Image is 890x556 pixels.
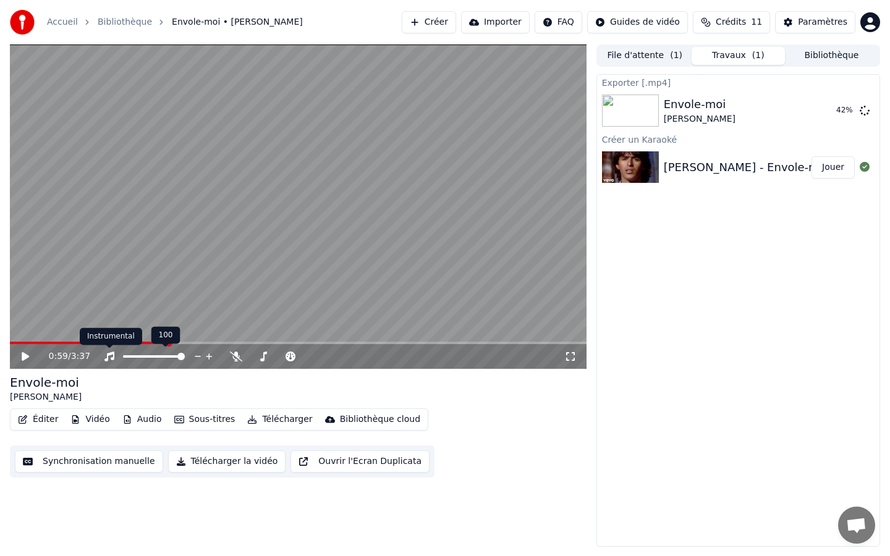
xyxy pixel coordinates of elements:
[98,16,152,28] a: Bibliothèque
[752,49,765,62] span: ( 1 )
[47,16,78,28] a: Accueil
[775,11,855,33] button: Paramètres
[692,47,785,65] button: Travaux
[71,350,90,363] span: 3:37
[535,11,582,33] button: FAQ
[587,11,688,33] button: Guides de vidéo
[10,391,82,403] div: [PERSON_NAME]
[836,106,855,116] div: 42 %
[168,450,286,473] button: Télécharger la vidéo
[597,132,879,146] div: Créer un Karaoké
[461,11,530,33] button: Importer
[664,96,735,113] div: Envole-moi
[15,450,163,473] button: Synchronisation manuelle
[169,411,240,428] button: Sous-titres
[716,16,746,28] span: Crédits
[13,411,63,428] button: Éditer
[340,413,420,426] div: Bibliothèque cloud
[664,113,735,125] div: [PERSON_NAME]
[151,327,180,344] div: 100
[117,411,167,428] button: Audio
[10,374,82,391] div: Envole-moi
[172,16,303,28] span: Envole-moi • [PERSON_NAME]
[838,507,875,544] a: Ouvrir le chat
[693,11,770,33] button: Crédits11
[47,16,303,28] nav: breadcrumb
[242,411,317,428] button: Télécharger
[670,49,682,62] span: ( 1 )
[49,350,78,363] div: /
[66,411,114,428] button: Vidéo
[80,328,142,345] div: Instrumental
[664,159,829,176] div: [PERSON_NAME] - Envole-moi
[785,47,878,65] button: Bibliothèque
[598,47,692,65] button: File d'attente
[812,156,855,179] button: Jouer
[290,450,430,473] button: Ouvrir l'Ecran Duplicata
[49,350,68,363] span: 0:59
[751,16,762,28] span: 11
[798,16,847,28] div: Paramètres
[10,10,35,35] img: youka
[402,11,456,33] button: Créer
[597,75,879,90] div: Exporter [.mp4]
